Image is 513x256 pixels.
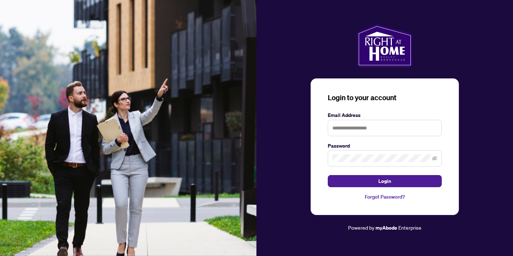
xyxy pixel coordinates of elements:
[378,175,391,187] span: Login
[348,224,374,231] span: Powered by
[375,224,397,232] a: myAbode
[328,93,442,103] h3: Login to your account
[328,175,442,187] button: Login
[432,156,437,161] span: eye-invisible
[328,193,442,201] a: Forgot Password?
[398,224,421,231] span: Enterprise
[357,24,412,67] img: ma-logo
[328,142,442,150] label: Password
[328,111,442,119] label: Email Address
